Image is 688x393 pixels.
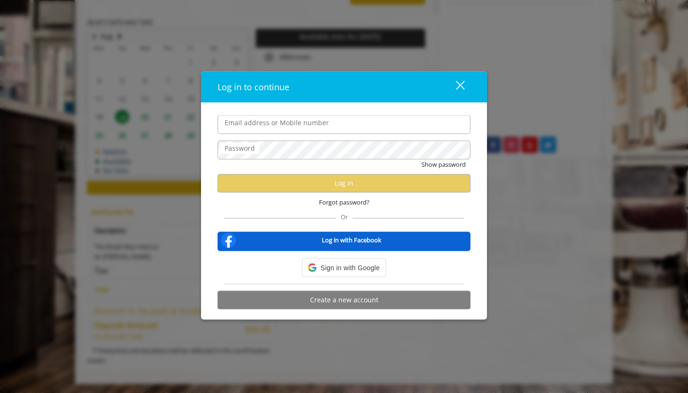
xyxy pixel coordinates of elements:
button: Show password [421,160,466,170]
input: Email address or Mobile number [218,115,470,134]
div: close dialog [445,80,464,94]
button: Create a new account [218,290,470,309]
span: Log in to continue [218,81,289,93]
span: Or [336,212,352,221]
span: Forgot password? [319,197,369,207]
button: close dialog [438,77,470,96]
b: Log in with Facebook [322,235,381,245]
label: Email address or Mobile number [220,118,334,128]
button: Log in [218,174,470,192]
input: Password [218,141,470,160]
img: facebook-logo [219,231,238,249]
label: Password [220,143,260,154]
div: Sign in with Google [302,258,386,277]
span: Sign in with Google [320,262,379,273]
